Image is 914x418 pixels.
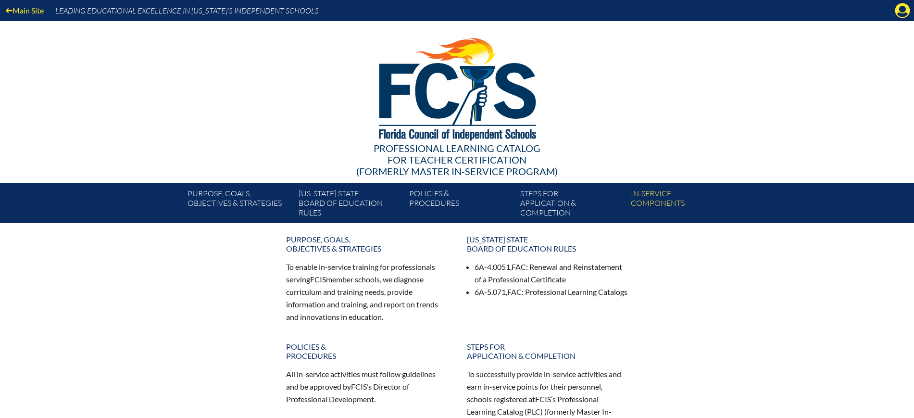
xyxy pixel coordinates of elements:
span: FAC [512,262,526,271]
span: FCIS [351,382,367,391]
a: Main Site [2,4,48,17]
a: Steps forapplication & completion [516,187,627,223]
svg: Manage Account [895,3,910,18]
a: In-servicecomponents [627,187,738,223]
span: FCIS [310,275,326,284]
a: Steps forapplication & completion [461,338,634,364]
p: All in-service activities must follow guidelines and be approved by ’s Director of Professional D... [286,368,448,405]
img: FCISlogo221.eps [358,21,556,152]
a: Policies &Procedures [280,338,453,364]
p: To enable in-service training for professionals serving member schools, we diagnose curriculum an... [286,261,448,323]
span: for Teacher Certification [388,154,526,165]
li: 6A-4.0051, : Renewal and Reinstatement of a Professional Certificate [475,261,628,286]
a: Policies &Procedures [405,187,516,223]
a: [US_STATE] StateBoard of Education rules [461,231,634,257]
div: Professional Learning Catalog (formerly Master In-service Program) [180,142,734,177]
li: 6A-5.071, : Professional Learning Catalogs [475,286,628,298]
span: FAC [507,287,522,296]
span: FCIS [535,394,551,404]
a: [US_STATE] StateBoard of Education rules [295,187,405,223]
a: Purpose, goals,objectives & strategies [280,231,453,257]
a: Purpose, goals,objectives & strategies [184,187,294,223]
span: PLC [527,407,540,416]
